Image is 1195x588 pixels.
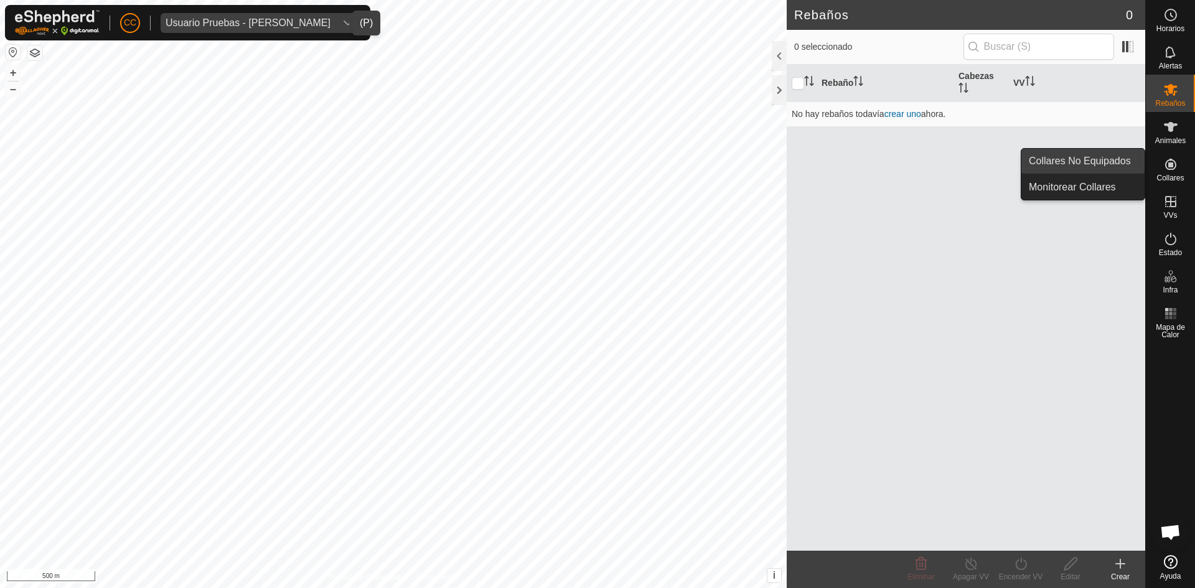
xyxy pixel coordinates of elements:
[907,572,934,581] span: Eliminar
[1160,572,1181,580] span: Ayuda
[767,569,781,582] button: i
[166,18,330,28] div: Usuario Pruebas - [PERSON_NAME]
[884,109,921,119] a: crear uno
[794,40,963,54] span: 0 seleccionado
[6,45,21,60] button: Restablecer Mapa
[1159,62,1182,70] span: Alertas
[1155,137,1186,144] span: Animales
[161,13,335,33] span: Usuario Pruebas - Gregorio Alarcia
[958,85,968,95] p-sorticon: Activar para ordenar
[1029,154,1131,169] span: Collares No Equipados
[996,571,1046,582] div: Encender VV
[946,571,996,582] div: Apagar VV
[1152,513,1189,551] div: Chat abierto
[773,570,776,581] span: i
[124,16,136,29] span: CC
[1046,571,1095,582] div: Editar
[1156,174,1184,182] span: Collares
[1021,175,1145,200] a: Monitorear Collares
[1156,25,1184,32] span: Horarios
[1146,550,1195,585] a: Ayuda
[1095,571,1145,582] div: Crear
[817,65,954,102] th: Rebaño
[1008,65,1145,102] th: VV
[853,78,863,88] p-sorticon: Activar para ordenar
[1163,212,1177,219] span: VVs
[329,572,401,583] a: Política de Privacidad
[416,572,457,583] a: Contáctenos
[1159,249,1182,256] span: Estado
[804,78,814,88] p-sorticon: Activar para ordenar
[794,7,1126,22] h2: Rebaños
[15,10,100,35] img: Logo Gallagher
[6,65,21,80] button: +
[27,45,42,60] button: Capas del Mapa
[963,34,1114,60] input: Buscar (S)
[1163,286,1178,294] span: Infra
[1149,324,1192,338] span: Mapa de Calor
[1126,6,1133,24] span: 0
[335,13,360,33] div: dropdown trigger
[1155,100,1185,107] span: Rebaños
[787,101,1145,126] td: No hay rebaños todavía ahora.
[954,65,1008,102] th: Cabezas
[1029,180,1116,195] span: Monitorear Collares
[1021,149,1145,174] a: Collares No Equipados
[6,82,21,96] button: –
[1025,78,1035,88] p-sorticon: Activar para ordenar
